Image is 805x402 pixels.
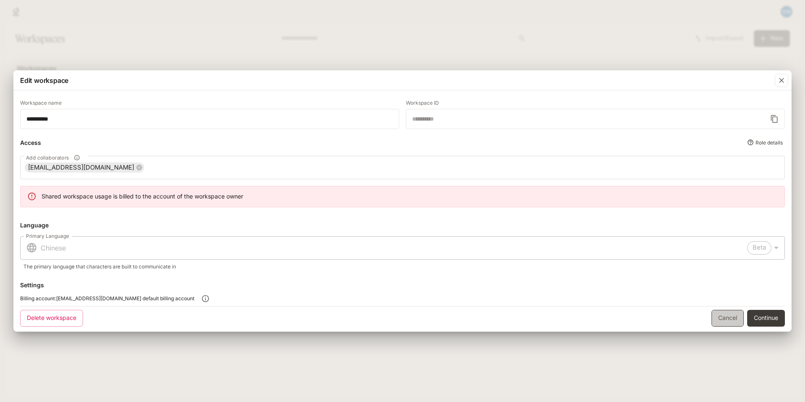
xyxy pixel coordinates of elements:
[20,75,68,85] p: Edit workspace
[20,138,41,147] p: Access
[406,100,439,106] p: Workspace ID
[20,281,44,289] p: Settings
[71,152,83,163] button: Add collaborators
[748,243,771,253] span: Beta
[26,232,69,240] label: Primary Language
[41,243,747,253] p: Chinese
[26,154,69,161] span: Add collaborators
[712,310,744,327] a: Cancel
[20,100,62,106] p: Workspace name
[20,234,785,261] div: ChineseBeta
[20,294,195,303] span: Billing account: [EMAIL_ADDRESS][DOMAIN_NAME] default billing account
[746,136,785,149] button: Role details
[23,263,782,271] p: The primary language that characters are built to communicate in
[747,310,785,327] button: Continue
[42,189,243,204] div: Shared workspace usage is billed to the account of the workspace owner
[25,162,144,173] div: [EMAIL_ADDRESS][DOMAIN_NAME]
[406,100,785,129] div: Workspace ID cannot be changed
[25,163,138,173] span: [EMAIL_ADDRESS][DOMAIN_NAME]
[20,310,83,327] button: Delete workspace
[20,221,49,229] p: Language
